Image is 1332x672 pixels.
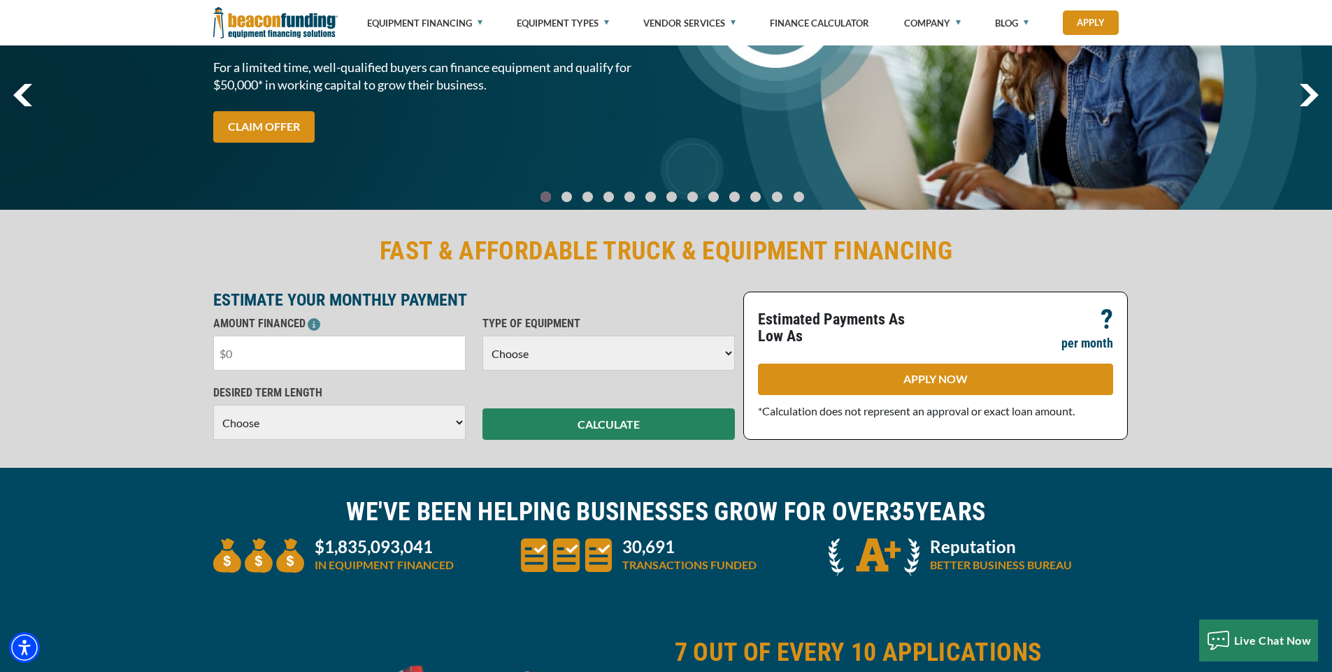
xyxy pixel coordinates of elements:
[213,496,1119,528] h2: WE'VE BEEN HELPING BUSINESSES GROW FOR OVER YEARS
[642,191,659,203] a: Go To Slide 5
[1061,335,1113,352] p: per month
[213,385,466,401] p: DESIRED TERM LENGTH
[930,557,1072,573] p: BETTER BUSINESS BUREAU
[213,538,304,573] img: three money bags to convey large amount of equipment financed
[758,404,1075,417] span: *Calculation does not represent an approval or exact loan amount.
[829,538,919,576] img: A + icon
[747,191,764,203] a: Go To Slide 10
[213,59,658,94] span: For a limited time, well-qualified buyers can finance equipment and qualify for $50,000* in worki...
[705,191,722,203] a: Go To Slide 8
[684,191,701,203] a: Go To Slide 7
[758,311,927,345] p: Estimated Payments As Low As
[521,538,612,572] img: three document icons to convery large amount of transactions funded
[558,191,575,203] a: Go To Slide 1
[213,336,466,371] input: $0
[758,364,1113,395] a: APPLY NOW
[930,538,1072,555] p: Reputation
[213,235,1119,267] h2: FAST & AFFORDABLE TRUCK & EQUIPMENT FINANCING
[768,191,786,203] a: Go To Slide 11
[315,557,454,573] p: IN EQUIPMENT FINANCED
[315,538,454,555] p: $1,835,093,041
[622,538,757,555] p: 30,691
[1063,10,1119,35] a: Apply
[1299,84,1319,106] a: next
[13,84,32,106] img: Left Navigator
[600,191,617,203] a: Go To Slide 3
[213,292,735,308] p: ESTIMATE YOUR MONTHLY PAYMENT
[537,191,554,203] a: Go To Slide 0
[621,191,638,203] a: Go To Slide 4
[482,408,735,440] button: CALCULATE
[1234,634,1312,647] span: Live Chat Now
[13,84,32,106] a: previous
[213,315,466,332] p: AMOUNT FINANCED
[1101,311,1113,328] p: ?
[663,191,680,203] a: Go To Slide 6
[1199,620,1319,662] button: Live Chat Now
[726,191,743,203] a: Go To Slide 9
[1299,84,1319,106] img: Right Navigator
[9,632,40,663] div: Accessibility Menu
[622,557,757,573] p: TRANSACTIONS FUNDED
[482,315,735,332] p: TYPE OF EQUIPMENT
[579,191,596,203] a: Go To Slide 2
[889,497,915,527] span: 35
[790,191,808,203] a: Go To Slide 12
[213,111,315,143] a: CLAIM OFFER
